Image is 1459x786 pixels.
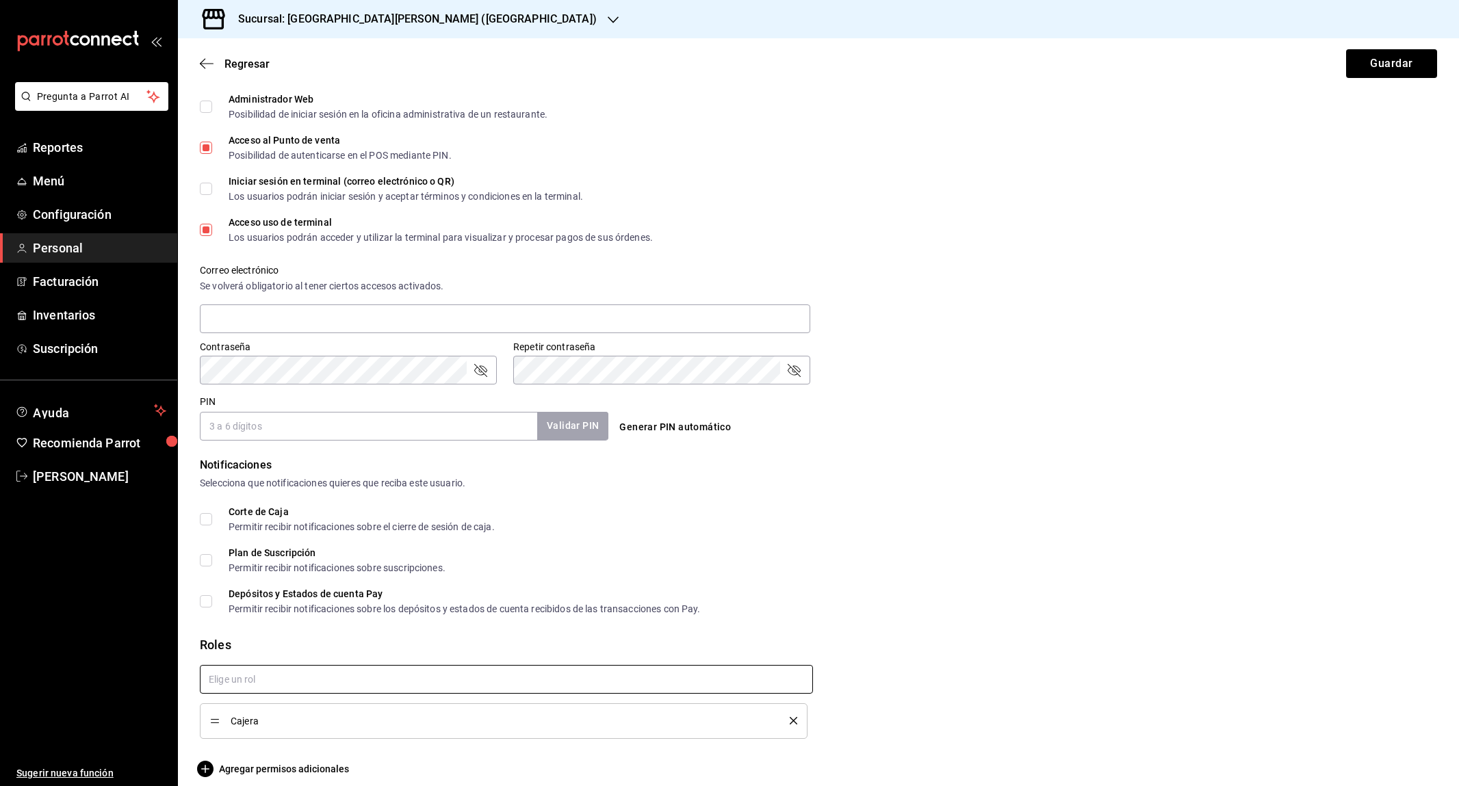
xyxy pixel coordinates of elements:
[200,265,810,274] label: Correo electrónico
[229,548,446,558] div: Plan de Suscripción
[15,82,168,111] button: Pregunta a Parrot AI
[513,341,810,351] label: Repetir contraseña
[229,150,452,160] div: Posibilidad de autenticarse en el POS mediante PIN.
[33,306,166,324] span: Inventarios
[200,57,270,70] button: Regresar
[224,57,270,70] span: Regresar
[229,589,701,599] div: Depósitos y Estados de cuenta Pay
[229,522,495,532] div: Permitir recibir notificaciones sobre el cierre de sesión de caja.
[1346,49,1437,78] button: Guardar
[200,636,1437,654] div: Roles
[227,11,597,27] h3: Sucursal: [GEOGRAPHIC_DATA][PERSON_NAME] ([GEOGRAPHIC_DATA])
[229,218,653,227] div: Acceso uso de terminal
[33,434,166,452] span: Recomienda Parrot
[16,766,166,781] span: Sugerir nueva función
[200,341,497,351] label: Contraseña
[200,665,813,694] input: Elige un rol
[37,90,147,104] span: Pregunta a Parrot AI
[229,604,701,614] div: Permitir recibir notificaciones sobre los depósitos y estados de cuenta recibidos de las transacc...
[614,415,736,440] button: Generar PIN automático
[200,457,1437,473] div: Notificaciones
[229,135,452,145] div: Acceso al Punto de venta
[33,172,166,190] span: Menú
[33,205,166,224] span: Configuración
[229,233,653,242] div: Los usuarios podrán acceder y utilizar la terminal para visualizar y procesar pagos de sus órdenes.
[229,507,495,516] div: Corte de Caja
[33,272,166,291] span: Facturación
[33,239,166,257] span: Personal
[472,362,489,378] button: passwordField
[33,402,149,419] span: Ayuda
[33,467,166,486] span: [PERSON_NAME]
[200,476,1437,490] div: Selecciona que notificaciones quieres que reciba este usuario.
[200,412,537,441] input: 3 a 6 dígitos
[786,362,802,378] button: passwordField
[780,717,797,724] button: delete
[151,36,162,47] button: open_drawer_menu
[229,176,583,186] div: Iniciar sesión en terminal (correo electrónico o QR)
[33,339,166,358] span: Suscripción
[33,138,166,157] span: Reportes
[231,716,769,726] span: Cajera
[229,109,547,119] div: Posibilidad de iniciar sesión en la oficina administrativa de un restaurante.
[229,94,547,104] div: Administrador Web
[229,192,583,201] div: Los usuarios podrán iniciar sesión y aceptar términos y condiciones en la terminal.
[200,761,349,777] button: Agregar permisos adicionales
[10,99,168,114] a: Pregunta a Parrot AI
[229,563,446,573] div: Permitir recibir notificaciones sobre suscripciones.
[200,279,810,293] div: Se volverá obligatorio al tener ciertos accesos activados.
[200,396,216,406] label: PIN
